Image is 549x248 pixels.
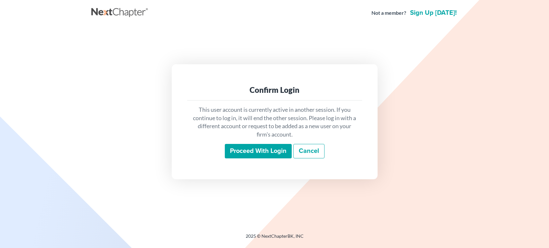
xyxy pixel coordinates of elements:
a: Cancel [293,144,325,159]
input: Proceed with login [225,144,292,159]
a: Sign up [DATE]! [409,10,458,16]
div: 2025 © NextChapterBK, INC [91,233,458,244]
strong: Not a member? [371,9,406,17]
div: Confirm Login [192,85,357,95]
p: This user account is currently active in another session. If you continue to log in, it will end ... [192,106,357,139]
